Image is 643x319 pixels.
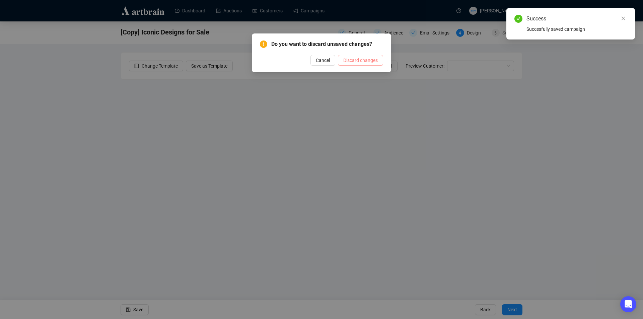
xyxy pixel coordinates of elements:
[343,57,378,64] span: Discard changes
[526,15,627,23] div: Success
[310,55,335,66] button: Cancel
[526,25,627,33] div: Succesfully saved campaign
[316,57,330,64] span: Cancel
[620,296,636,312] div: Open Intercom Messenger
[260,41,267,48] span: exclamation-circle
[271,40,383,48] span: Do you want to discard unsaved changes?
[621,16,626,21] span: close
[514,15,522,23] span: check-circle
[620,15,627,22] a: Close
[338,55,383,66] button: Discard changes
